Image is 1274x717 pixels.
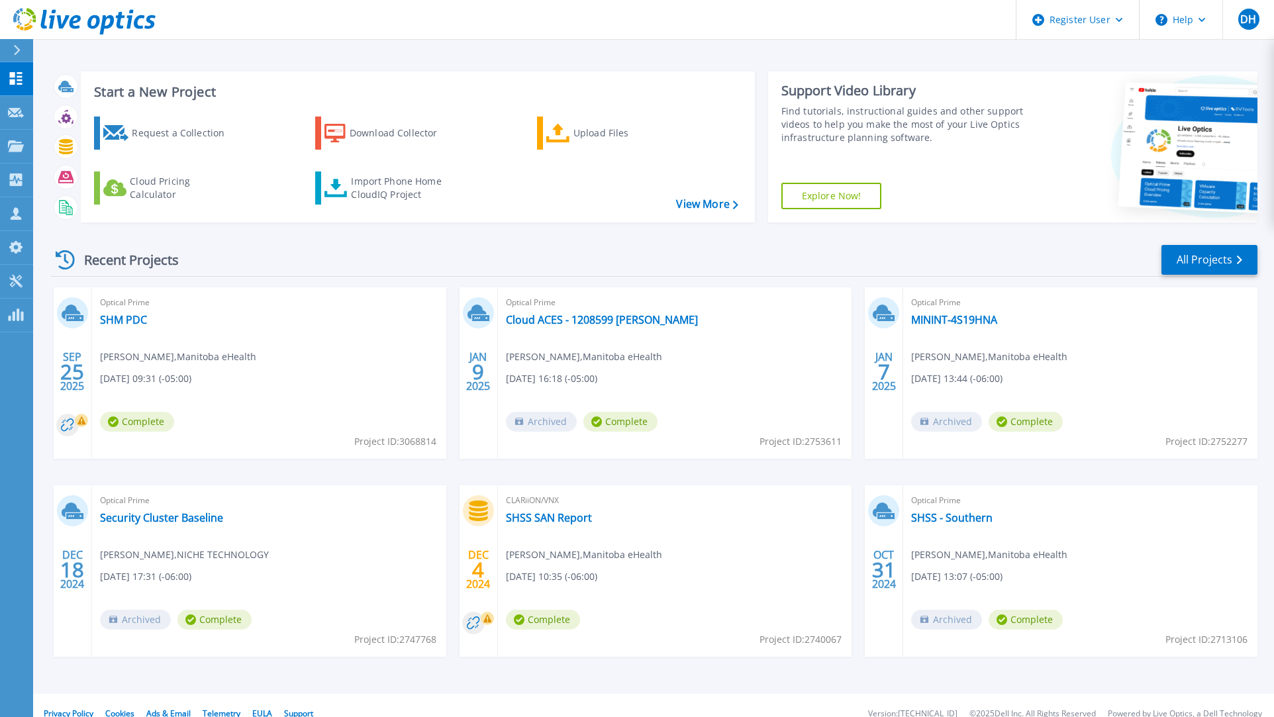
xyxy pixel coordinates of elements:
span: Complete [177,610,252,630]
span: [DATE] 13:07 (-05:00) [911,569,1003,584]
div: Support Video Library [781,82,1031,99]
a: SHM PDC [100,313,147,326]
span: Optical Prime [911,295,1249,310]
div: JAN 2025 [871,348,897,396]
span: Project ID: 3068814 [354,434,436,449]
span: Project ID: 2753611 [759,434,842,449]
span: Optical Prime [100,295,438,310]
span: [DATE] 13:44 (-06:00) [911,371,1003,386]
a: SHSS SAN Report [506,511,592,524]
div: SEP 2025 [60,348,85,396]
div: Find tutorials, instructional guides and other support videos to help you make the most of your L... [781,105,1031,144]
a: Download Collector [315,117,463,150]
div: Cloud Pricing Calculator [130,175,236,201]
a: MININT-4S19HNA [911,313,997,326]
div: Request a Collection [132,120,238,146]
span: [DATE] 17:31 (-06:00) [100,569,191,584]
span: Complete [583,412,658,432]
span: Optical Prime [911,493,1249,508]
div: Download Collector [350,120,456,146]
span: Optical Prime [100,493,438,508]
span: 18 [60,564,84,575]
span: [DATE] 09:31 (-05:00) [100,371,191,386]
span: Project ID: 2747768 [354,632,436,647]
span: Complete [100,412,174,432]
div: Recent Projects [51,244,197,276]
span: Archived [911,412,982,432]
span: Project ID: 2752277 [1165,434,1248,449]
span: Complete [989,610,1063,630]
span: [PERSON_NAME] , Manitoba eHealth [911,548,1067,562]
span: Complete [989,412,1063,432]
span: Archived [506,412,577,432]
div: Import Phone Home CloudIQ Project [351,175,454,201]
span: Project ID: 2713106 [1165,632,1248,647]
a: SHSS - Southern [911,511,993,524]
span: CLARiiON/VNX [506,493,844,508]
span: [PERSON_NAME] , Manitoba eHealth [506,350,662,364]
span: [DATE] 10:35 (-06:00) [506,569,597,584]
span: Project ID: 2740067 [759,632,842,647]
a: Cloud Pricing Calculator [94,171,242,205]
span: 9 [472,366,484,377]
span: 25 [60,366,84,377]
a: Upload Files [537,117,685,150]
div: JAN 2025 [465,348,491,396]
span: [PERSON_NAME] , Manitoba eHealth [100,350,256,364]
div: Upload Files [573,120,679,146]
span: 4 [472,564,484,575]
a: View More [676,198,738,211]
div: OCT 2024 [871,546,897,594]
span: Optical Prime [506,295,844,310]
a: Request a Collection [94,117,242,150]
span: Archived [911,610,982,630]
span: [DATE] 16:18 (-05:00) [506,371,597,386]
a: Cloud ACES - 1208599 [PERSON_NAME] [506,313,698,326]
span: [PERSON_NAME] , NICHE TECHNOLOGY [100,548,269,562]
div: DEC 2024 [60,546,85,594]
span: 31 [872,564,896,575]
span: Complete [506,610,580,630]
span: [PERSON_NAME] , Manitoba eHealth [911,350,1067,364]
a: All Projects [1161,245,1257,275]
span: Archived [100,610,171,630]
a: Security Cluster Baseline [100,511,223,524]
div: DEC 2024 [465,546,491,594]
span: DH [1240,14,1256,24]
span: 7 [878,366,890,377]
h3: Start a New Project [94,85,738,99]
a: Explore Now! [781,183,882,209]
span: [PERSON_NAME] , Manitoba eHealth [506,548,662,562]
